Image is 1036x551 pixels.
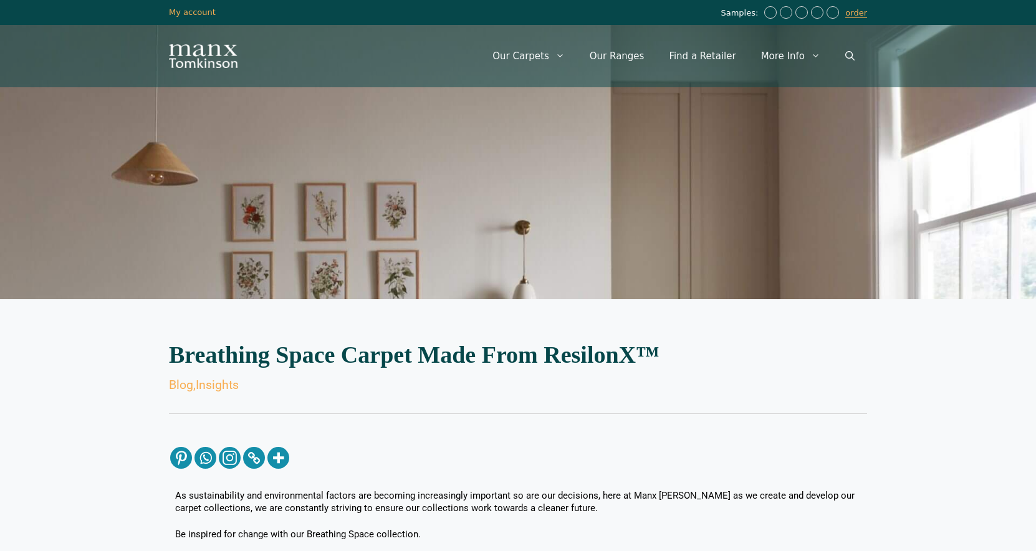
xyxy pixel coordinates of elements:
[194,447,216,469] a: Whatsapp
[170,447,192,469] a: Pinterest
[833,37,867,75] a: Open Search Bar
[656,37,748,75] a: Find a Retailer
[480,37,577,75] a: Our Carpets
[845,8,867,18] a: order
[175,529,861,541] p: Be inspired for change with our Breathing Space collection.
[169,379,867,391] div: ,
[243,447,265,469] a: Copy Link
[267,447,289,469] a: More
[721,8,761,19] span: Samples:
[480,37,867,75] nav: Primary
[169,44,237,68] img: Manx Tomkinson
[169,378,193,392] a: Blog
[169,7,216,17] a: My account
[749,37,833,75] a: More Info
[219,447,241,469] a: Instagram
[196,378,239,392] a: Insights
[169,343,867,367] h2: Breathing Space Carpet Made From ResilonX™
[175,490,861,514] p: As sustainability and environmental factors are becoming increasingly important so are our decisi...
[577,37,657,75] a: Our Ranges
